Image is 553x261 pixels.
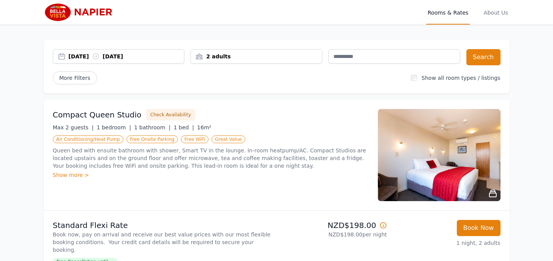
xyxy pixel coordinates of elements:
[146,109,195,121] button: Check Availability
[53,231,274,254] p: Book now, pay on arrival and receive our best value prices with our most flexible booking conditi...
[457,220,500,236] button: Book Now
[53,220,274,231] p: Standard Flexi Rate
[53,71,97,84] span: More Filters
[53,171,369,179] div: Show more >
[197,124,211,130] span: 16m²
[126,135,178,143] span: Free Onsite Parking
[53,124,94,130] span: Max 2 guests |
[97,124,131,130] span: 1 bedroom |
[44,3,118,21] img: Bella Vista Napier
[174,124,194,130] span: 1 bed |
[212,135,245,143] span: Great Value
[280,231,387,238] p: NZD$198.00 per night
[393,239,500,247] p: 1 night, 2 adults
[53,109,142,120] h3: Compact Queen Studio
[191,53,322,60] div: 2 adults
[53,147,369,170] p: Queen bed with ensuite bathroom with shower, Smart TV in the lounge. In-room heatpump/AC. Compact...
[134,124,171,130] span: 1 bathroom |
[181,135,208,143] span: Free WiFi
[53,135,123,143] span: Air Conditioning/Heat Pump
[69,53,184,60] div: [DATE] [DATE]
[466,49,500,65] button: Search
[280,220,387,231] p: NZD$198.00
[422,75,500,81] label: Show all room types / listings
